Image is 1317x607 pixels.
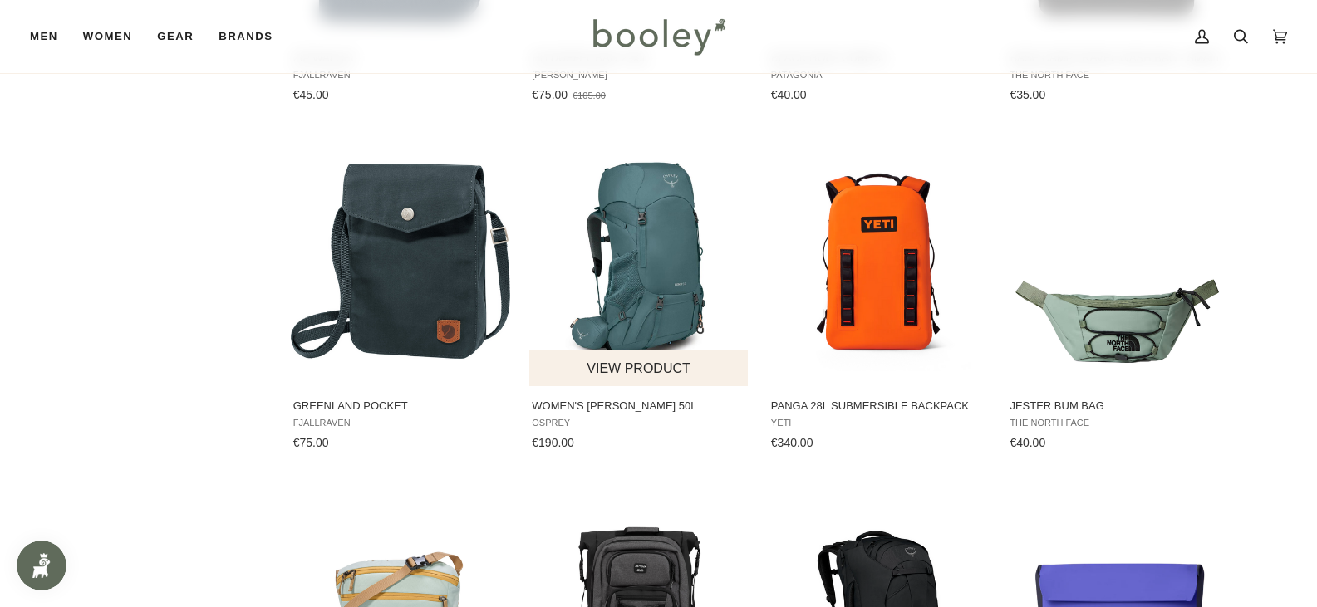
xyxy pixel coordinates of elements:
span: The North Face [1010,70,1225,81]
span: Brands [219,28,273,45]
span: €75.00 [293,436,329,449]
span: €40.00 [771,88,807,101]
span: €105.00 [573,91,606,100]
span: Women's [PERSON_NAME] 50L [532,399,747,414]
a: Women's Renn 50L [529,137,749,456]
span: [PERSON_NAME] [532,70,747,81]
span: €45.00 [293,88,329,101]
span: Jester Bum Bag [1010,399,1225,414]
span: Gear [157,28,194,45]
button: View product [529,350,748,386]
span: Men [30,28,58,45]
span: Panga 28L Submersible Backpack [771,399,986,414]
span: Fjallraven [293,418,509,428]
span: Osprey [532,418,747,428]
span: €40.00 [1010,436,1045,449]
span: €35.00 [1010,88,1045,101]
a: Jester Bum Bag [1007,137,1227,456]
img: Osprey Women's Renn 50L Cascade Blue / Melon Orange - Booley Galway [529,151,749,371]
span: €190.00 [532,436,574,449]
span: €75.00 [532,88,568,101]
span: The North Face [1010,418,1225,428]
span: Greenland Pocket [293,399,509,414]
a: Panga 28L Submersible Backpack [769,137,989,456]
span: YETI [771,418,986,428]
span: Fjallraven [293,70,509,81]
img: Fjallraven Greenland Pocket Dusk - Booley Galway [291,151,511,371]
a: Greenland Pocket [291,137,511,456]
img: Booley [586,12,731,61]
img: The North Face Jester Bum Bag Bark Mist / TNF Black - Booley Galway [1007,151,1227,371]
span: Patagonia [771,70,986,81]
iframe: Button to open loyalty program pop-up [17,541,66,590]
span: €340.00 [771,436,813,449]
span: Women [83,28,132,45]
img: Yeti Panga Submersible Backpack King Crab Orange - Booley Galway [769,151,989,371]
